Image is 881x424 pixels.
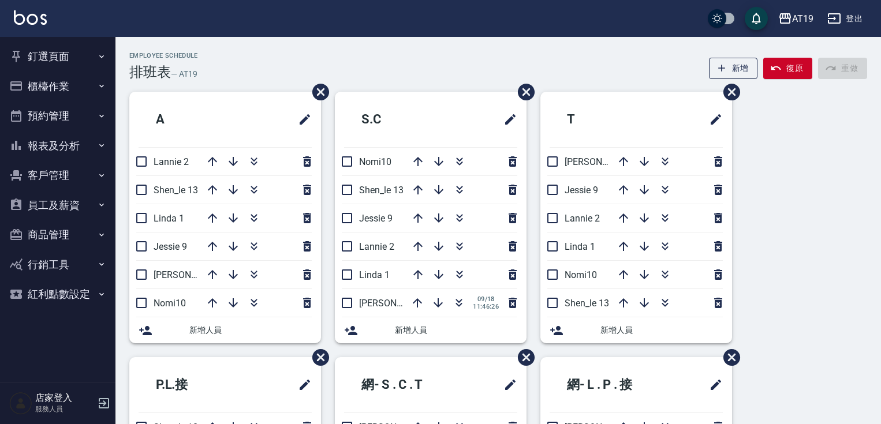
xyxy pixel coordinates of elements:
span: 刪除班表 [509,340,536,374]
span: 新增人員 [395,324,517,336]
span: 新增人員 [189,324,312,336]
h6: — AT19 [171,68,197,80]
button: 釘選頁面 [5,42,111,72]
span: 11:46:26 [473,303,499,310]
div: AT19 [792,12,813,26]
button: 報表及分析 [5,131,111,161]
span: Linda 1 [359,269,390,280]
h3: 排班表 [129,64,171,80]
button: 復原 [763,58,812,79]
button: save [745,7,768,30]
span: [PERSON_NAME] 6 [565,156,641,167]
span: 修改班表的標題 [291,371,312,399]
img: Logo [14,10,47,25]
span: Jessie 9 [154,241,187,252]
button: 行銷工具 [5,250,111,280]
h2: Employee Schedule [129,52,198,59]
span: Lannie 2 [359,241,394,252]
h2: T [550,99,647,140]
span: 修改班表的標題 [497,106,517,133]
button: 商品管理 [5,220,111,250]
span: Shen_le 13 [154,185,198,196]
span: 09/18 [473,295,499,303]
span: Nomi10 [565,269,597,280]
button: 紅利點數設定 [5,279,111,309]
button: 櫃檯作業 [5,72,111,102]
span: 新增人員 [600,324,723,336]
span: Linda 1 [154,213,184,224]
span: 刪除班表 [715,340,742,374]
span: 修改班表的標題 [497,371,517,399]
span: 修改班表的標題 [702,106,723,133]
span: Nomi10 [154,298,186,309]
button: 客戶管理 [5,160,111,190]
span: 刪除班表 [304,340,331,374]
span: Lannie 2 [565,213,600,224]
div: 新增人員 [540,317,732,343]
h2: A [139,99,236,140]
span: Jessie 9 [565,185,598,196]
h5: 店家登入 [35,392,94,404]
h2: P.L.接 [139,364,248,406]
span: Shen_le 13 [565,298,609,309]
span: Linda 1 [565,241,595,252]
span: Nomi10 [359,156,391,167]
button: 登出 [823,8,867,29]
span: [PERSON_NAME] 6 [359,298,436,309]
span: Jessie 9 [359,213,393,224]
p: 服務人員 [35,404,94,414]
span: 刪除班表 [509,75,536,109]
span: Lannie 2 [154,156,189,167]
span: Shen_le 13 [359,185,404,196]
h2: 網- L . P . 接 [550,364,676,406]
button: 新增 [709,58,758,79]
span: 修改班表的標題 [291,106,312,133]
h2: S.C [344,99,447,140]
div: 新增人員 [335,317,527,343]
span: [PERSON_NAME] 6 [154,269,230,280]
span: 修改班表的標題 [702,371,723,399]
span: 刪除班表 [304,75,331,109]
button: 員工及薪資 [5,190,111,220]
h2: 網- S . C . T [344,364,468,406]
button: AT19 [774,7,818,31]
img: Person [9,392,32,415]
span: 刪除班表 [715,75,742,109]
div: 新增人員 [129,317,321,343]
button: 預約管理 [5,101,111,131]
